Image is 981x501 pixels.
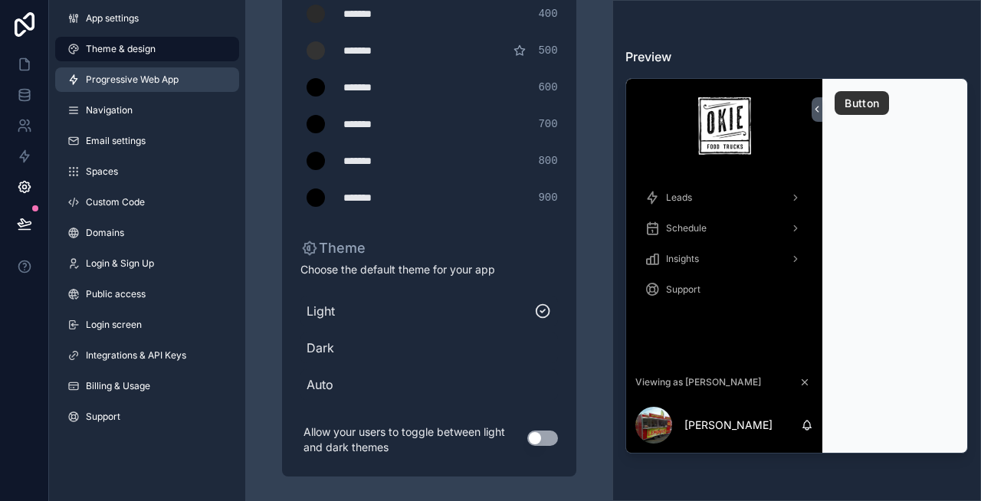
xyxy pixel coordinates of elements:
[86,257,154,270] span: Login & Sign Up
[55,6,239,31] a: App settings
[307,375,552,394] span: Auto
[635,214,813,242] a: Schedule
[626,173,822,368] div: scrollable content
[666,253,699,265] span: Insights
[307,339,552,357] span: Dark
[86,288,146,300] span: Public access
[538,80,557,95] span: 600
[55,404,239,429] a: Support
[300,262,558,277] span: Choose the default theme for your app
[300,237,366,259] p: Theme
[307,302,535,320] span: Light
[635,276,813,303] a: Support
[55,221,239,245] a: Domains
[635,184,813,211] a: Leads
[86,165,118,178] span: Spaces
[55,374,239,398] a: Billing & Usage
[538,43,557,58] span: 500
[55,159,239,184] a: Spaces
[835,91,889,116] button: Button
[55,313,239,337] a: Login screen
[538,190,557,205] span: 900
[55,190,239,214] a: Custom Code
[635,245,813,273] a: Insights
[55,129,239,153] a: Email settings
[86,349,186,362] span: Integrations & API Keys
[666,283,700,296] span: Support
[635,376,761,388] span: Viewing as [PERSON_NAME]
[86,74,179,86] span: Progressive Web App
[86,380,150,392] span: Billing & Usage
[538,116,557,132] span: 700
[666,192,692,204] span: Leads
[538,153,557,169] span: 800
[86,319,142,331] span: Login screen
[55,67,239,92] a: Progressive Web App
[698,97,751,155] img: App logo
[55,282,239,306] a: Public access
[538,6,557,21] span: 400
[86,12,139,25] span: App settings
[55,98,239,123] a: Navigation
[684,417,773,433] p: [PERSON_NAME]
[625,47,968,66] h3: Preview
[86,227,124,239] span: Domains
[666,222,707,234] span: Schedule
[55,343,239,368] a: Integrations & API Keys
[86,43,156,55] span: Theme & design
[86,196,145,208] span: Custom Code
[86,411,120,423] span: Support
[55,37,239,61] a: Theme & design
[55,251,239,276] a: Login & Sign Up
[300,421,527,458] p: Allow your users to toggle between light and dark themes
[86,135,146,147] span: Email settings
[86,104,133,116] span: Navigation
